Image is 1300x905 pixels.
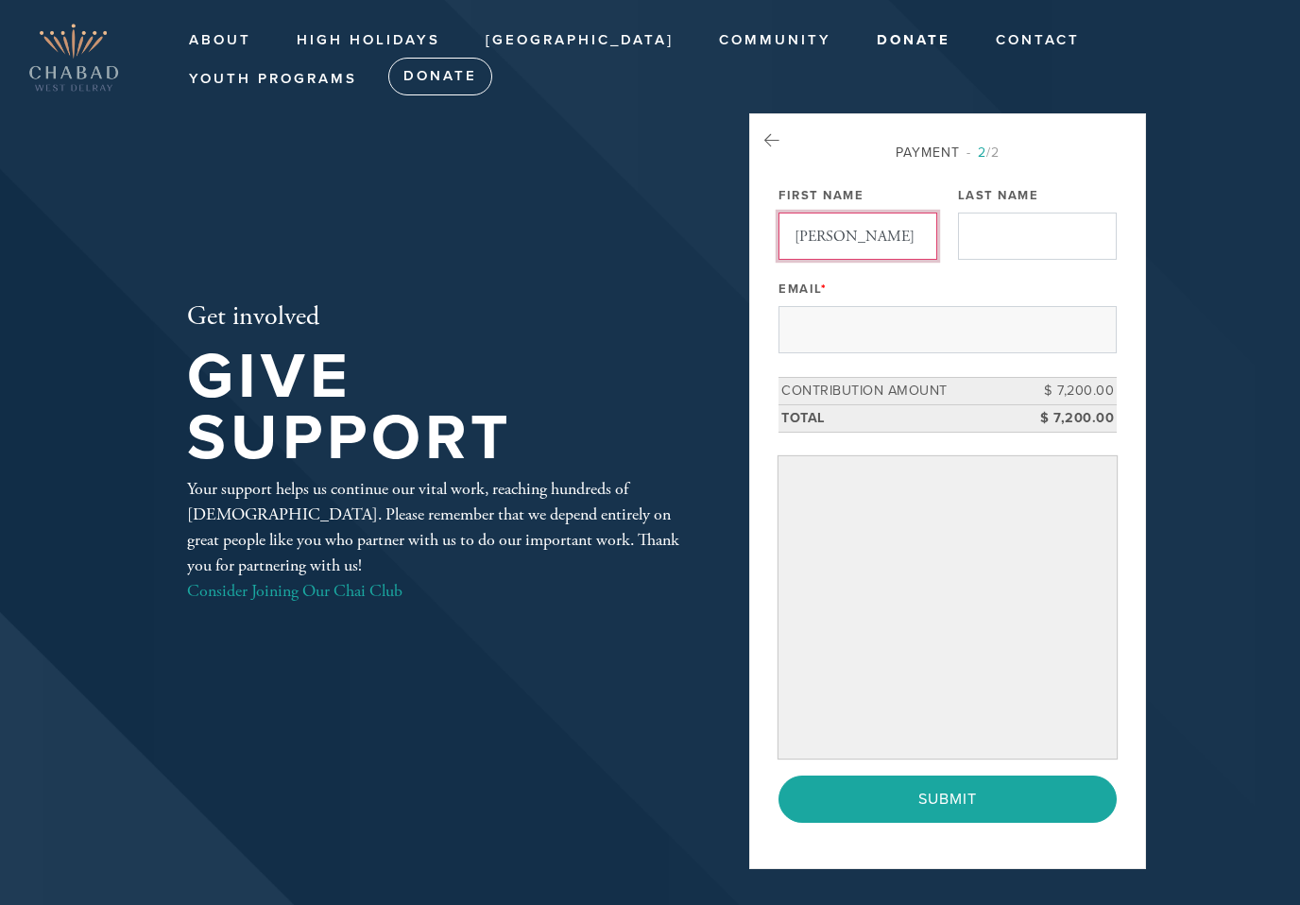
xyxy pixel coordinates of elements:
[778,378,1032,405] td: Contribution Amount
[282,23,454,59] a: High Holidays
[863,23,965,59] a: Donate
[982,23,1094,59] a: Contact
[175,23,265,59] a: About
[778,187,864,204] label: First Name
[187,580,402,602] a: Consider Joining Our Chai Club
[958,187,1039,204] label: Last Name
[778,776,1117,823] input: Submit
[1032,404,1117,432] td: $ 7,200.00
[778,404,1032,432] td: Total
[978,145,986,161] span: 2
[1032,378,1117,405] td: $ 7,200.00
[966,145,1000,161] span: /2
[187,301,688,333] h2: Get involved
[705,23,846,59] a: Community
[388,58,492,95] a: Donate
[821,282,828,297] span: This field is required.
[187,476,688,604] div: Your support helps us continue our vital work, reaching hundreds of [DEMOGRAPHIC_DATA]. Please re...
[778,143,1117,162] div: Payment
[778,281,827,298] label: Email
[471,23,688,59] a: [GEOGRAPHIC_DATA]
[782,460,1113,755] iframe: Secure payment input frame
[187,347,688,469] h1: Give Support
[28,24,119,92] img: Copy%20of%20West_Delray_Logo.png
[175,61,371,97] a: Youth Programs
